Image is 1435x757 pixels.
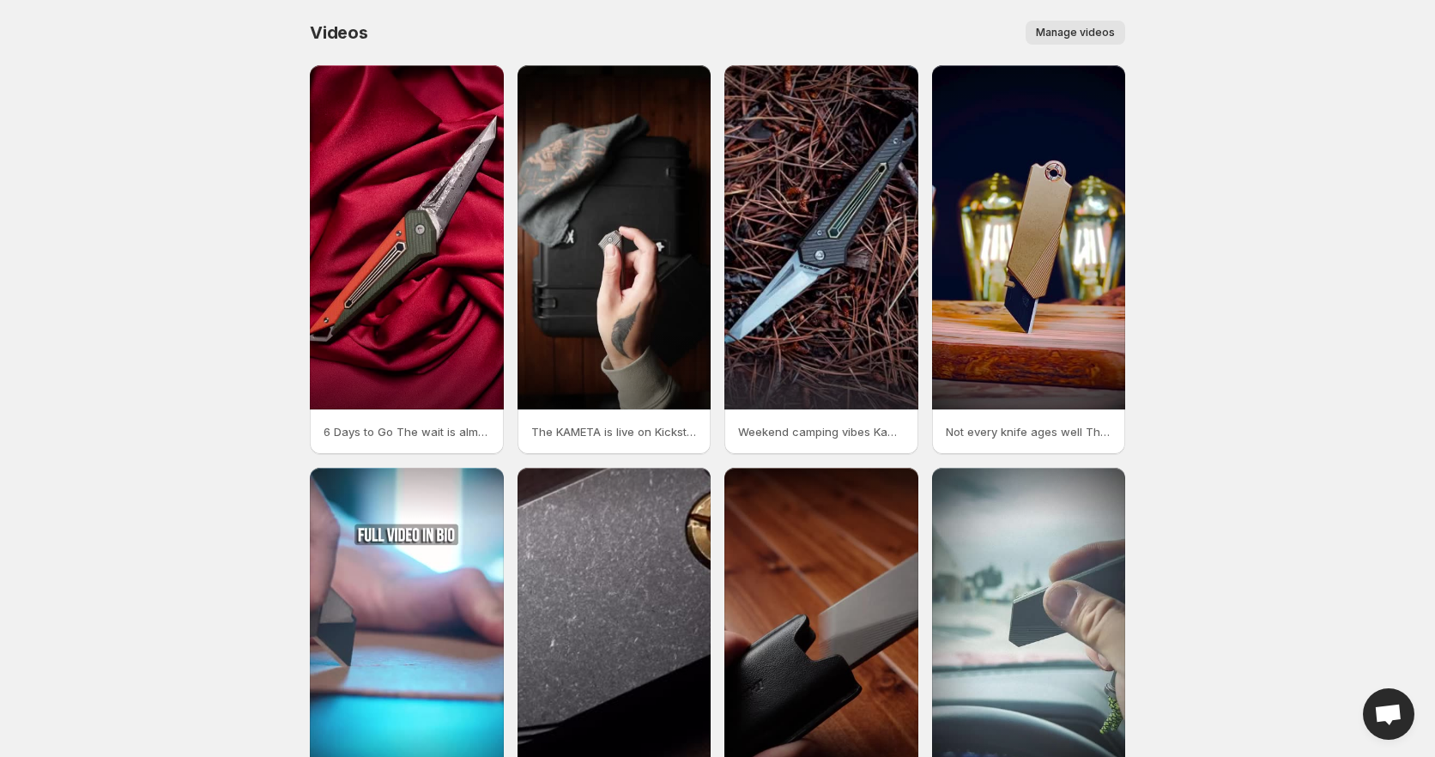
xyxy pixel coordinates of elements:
[738,423,905,440] p: Weekend camping vibes Kameta for prep G9 for the dirty work X2S on standby Good tools no stress
[1026,21,1125,45] button: Manage videos
[324,423,490,440] p: 6 Days to Go The wait is almost over Something big is comingprecision innovation and a design lik...
[946,423,1112,440] p: Not every knife ages well The G9 Brass earns its patina with every cut every carry No polish no f...
[310,22,368,43] span: Videos
[531,423,698,440] p: The KAMETA is live on Kickstarter The Kameta by pichi_design_canada combines incredibly unique de...
[1363,688,1414,740] div: Open chat
[1036,26,1115,39] span: Manage videos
